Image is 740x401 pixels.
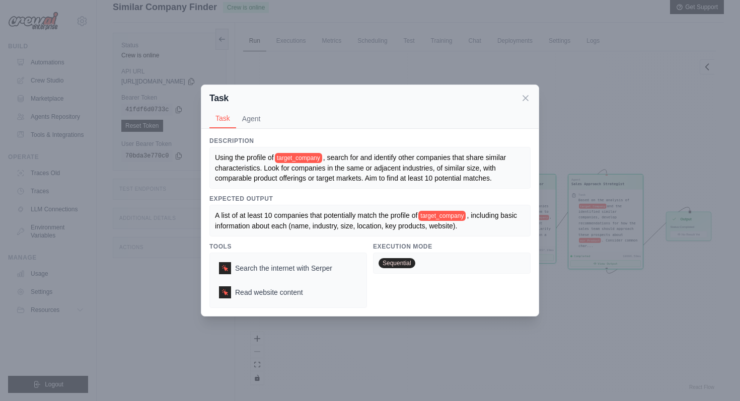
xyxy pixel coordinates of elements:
span: Read website content [235,287,303,297]
span: target_company [275,153,322,163]
span: A list of at least 10 companies that potentially match the profile of [215,211,417,219]
span: target_company [418,211,466,221]
iframe: Chat Widget [690,353,740,401]
span: Using the profile of [215,153,274,162]
h3: Execution Mode [373,243,531,251]
h3: Tools [209,243,367,251]
span: Search the internet with Serper [235,263,332,273]
h3: Expected Output [209,195,531,203]
button: Agent [236,109,267,128]
span: , search for and identify other companies that share similar characteristics. Look for companies ... [215,153,508,182]
h3: Description [209,137,531,145]
span: Sequential [379,258,415,268]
